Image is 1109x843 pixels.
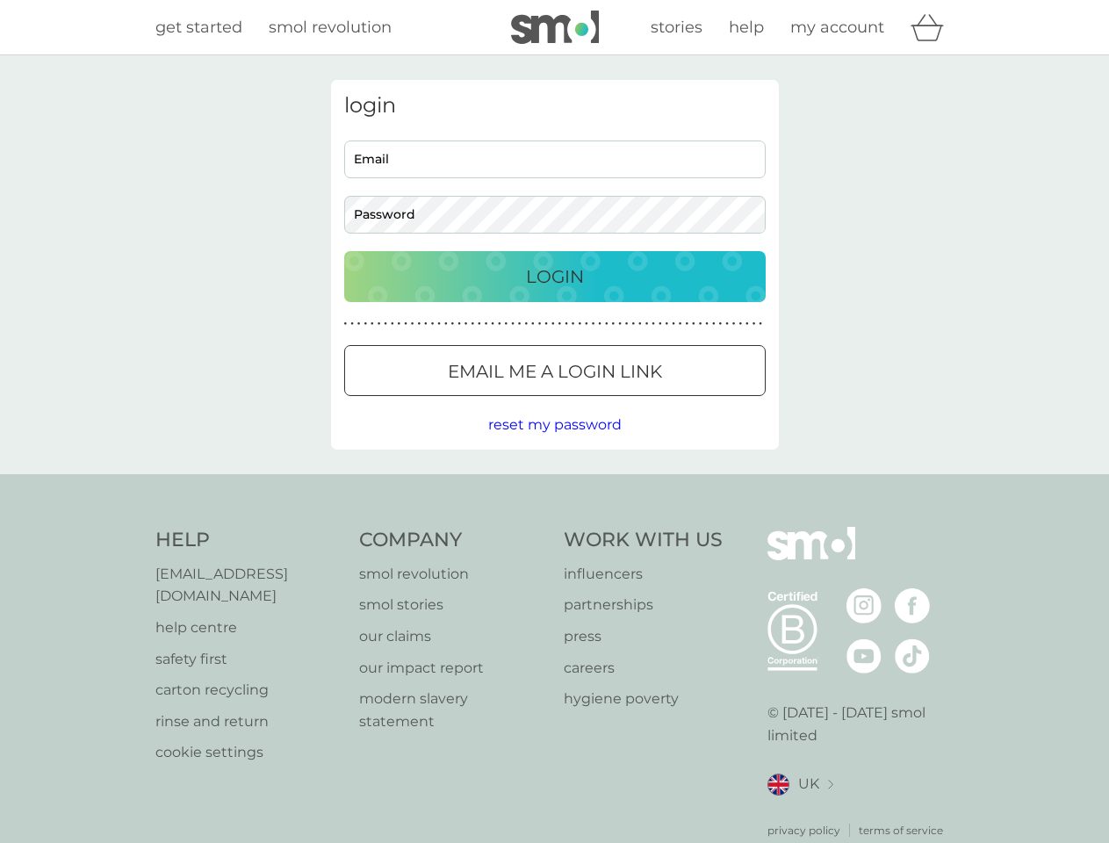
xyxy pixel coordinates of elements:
[448,357,662,385] p: Email me a login link
[344,93,766,119] h3: login
[895,588,930,623] img: visit the smol Facebook page
[464,320,468,328] p: ●
[564,625,723,648] a: press
[790,15,884,40] a: my account
[269,18,392,37] span: smol revolution
[518,320,522,328] p: ●
[344,345,766,396] button: Email me a login link
[155,679,342,702] a: carton recycling
[155,15,242,40] a: get started
[155,616,342,639] a: help centre
[411,320,414,328] p: ●
[651,18,702,37] span: stories
[359,625,546,648] a: our claims
[511,320,515,328] p: ●
[155,648,342,671] p: safety first
[798,773,819,796] span: UK
[846,588,882,623] img: visit the smol Instagram page
[719,320,723,328] p: ●
[155,563,342,608] a: [EMAIL_ADDRESS][DOMAIN_NAME]
[398,320,401,328] p: ●
[564,563,723,586] a: influencers
[692,320,695,328] p: ●
[828,780,833,789] img: select a new location
[359,688,546,732] a: modern slavery statement
[564,688,723,710] a: hygiene poverty
[491,320,494,328] p: ●
[531,320,535,328] p: ●
[705,320,709,328] p: ●
[712,320,716,328] p: ●
[645,320,649,328] p: ●
[578,320,581,328] p: ●
[767,774,789,796] img: UK flag
[344,251,766,302] button: Login
[524,320,528,328] p: ●
[767,702,954,746] p: © [DATE] - [DATE] smol limited
[404,320,407,328] p: ●
[729,18,764,37] span: help
[699,320,702,328] p: ●
[592,320,595,328] p: ●
[753,320,756,328] p: ●
[378,320,381,328] p: ●
[612,320,616,328] p: ●
[471,320,474,328] p: ●
[759,320,762,328] p: ●
[659,320,662,328] p: ●
[417,320,421,328] p: ●
[625,320,629,328] p: ●
[618,320,622,328] p: ●
[551,320,555,328] p: ●
[558,320,562,328] p: ●
[359,563,546,586] p: smol revolution
[672,320,675,328] p: ●
[767,822,840,839] a: privacy policy
[391,320,394,328] p: ●
[431,320,435,328] p: ●
[155,710,342,733] a: rinse and return
[631,320,635,328] p: ●
[666,320,669,328] p: ●
[598,320,601,328] p: ●
[585,320,588,328] p: ●
[478,320,481,328] p: ●
[359,657,546,680] a: our impact report
[564,657,723,680] a: careers
[564,527,723,554] h4: Work With Us
[488,414,622,436] button: reset my password
[895,638,930,674] img: visit the smol Tiktok page
[451,320,455,328] p: ●
[911,10,954,45] div: basket
[350,320,354,328] p: ●
[679,320,682,328] p: ●
[444,320,448,328] p: ●
[498,320,501,328] p: ●
[457,320,461,328] p: ●
[767,527,855,587] img: smol
[371,320,374,328] p: ●
[790,18,884,37] span: my account
[359,594,546,616] a: smol stories
[155,527,342,554] h4: Help
[729,15,764,40] a: help
[488,416,622,433] span: reset my password
[511,11,599,44] img: smol
[424,320,428,328] p: ●
[859,822,943,839] a: terms of service
[155,741,342,764] a: cookie settings
[564,594,723,616] a: partnerships
[565,320,568,328] p: ●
